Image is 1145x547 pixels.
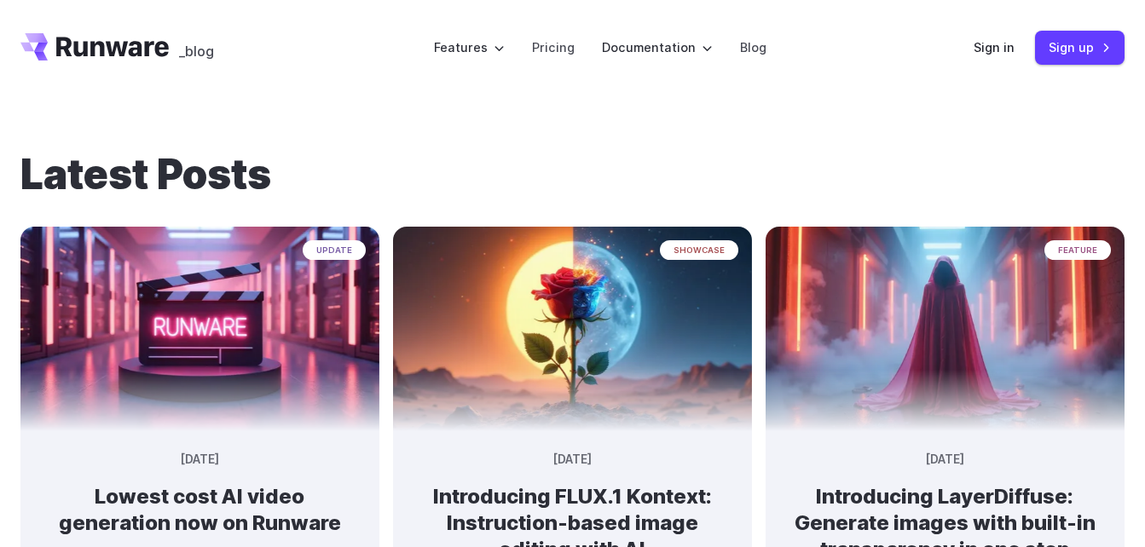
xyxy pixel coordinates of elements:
[1044,240,1111,260] span: feature
[20,33,169,60] a: Go to /
[181,451,219,469] time: [DATE]
[179,44,214,58] span: _blog
[602,37,713,57] label: Documentation
[179,33,214,60] a: _blog
[532,37,575,57] a: Pricing
[20,150,1125,199] h1: Latest Posts
[740,37,766,57] a: Blog
[303,240,366,260] span: update
[20,227,379,431] img: Neon-lit movie clapperboard with the word 'RUNWARE' in a futuristic server room
[434,37,505,57] label: Features
[926,451,964,469] time: [DATE]
[1035,31,1125,64] a: Sign up
[660,240,738,260] span: showcase
[766,227,1125,431] img: A cloaked figure made entirely of bending light and heat distortion, slightly warping the scene b...
[393,227,752,431] img: Surreal rose in a desert landscape, split between day and night with the sun and moon aligned beh...
[553,451,592,469] time: [DATE]
[48,483,352,536] h2: Lowest cost AI video generation now on Runware
[974,37,1015,57] a: Sign in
